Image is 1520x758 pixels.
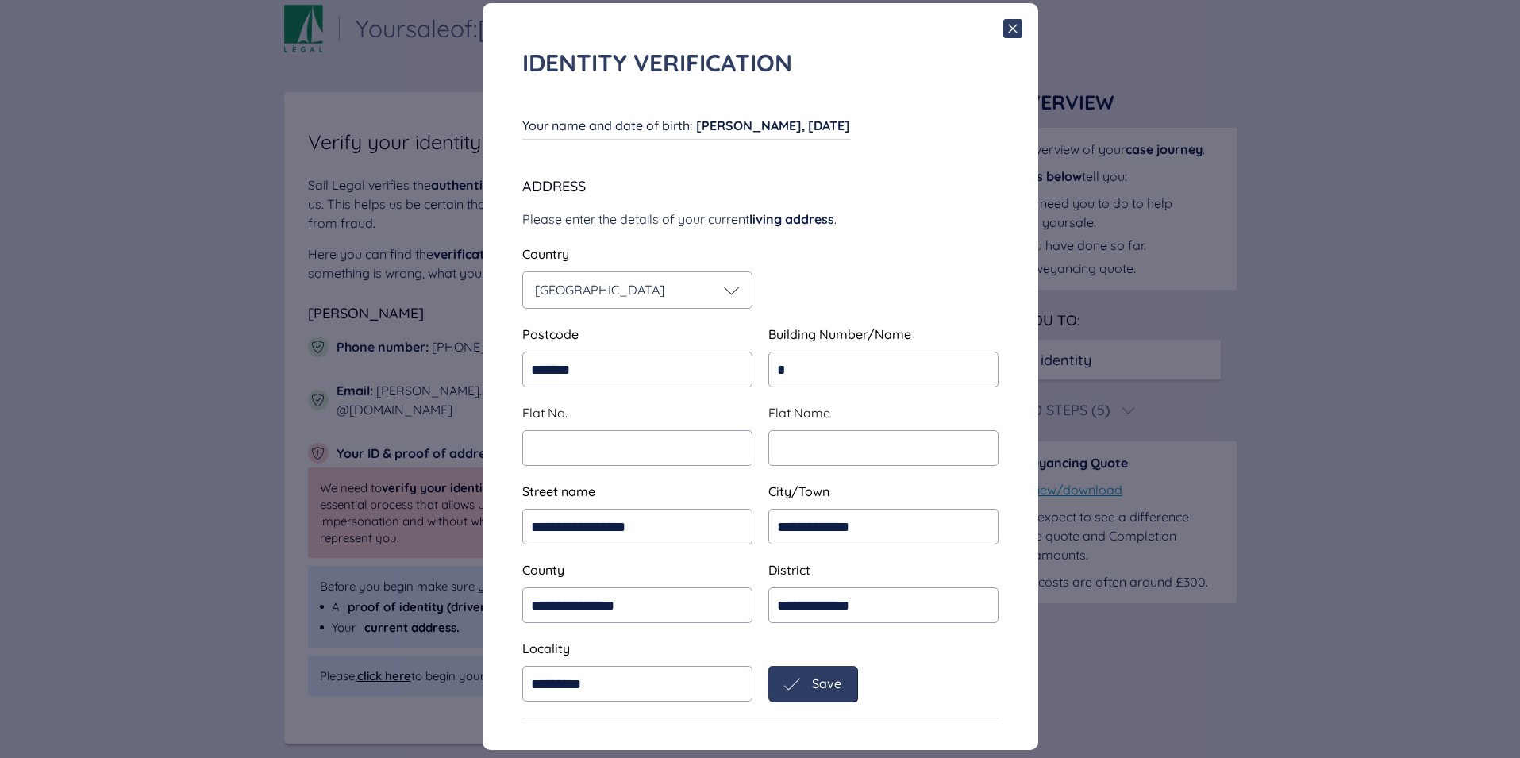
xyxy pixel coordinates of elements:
span: Identity verification [522,48,792,78]
span: Building Number/Name [768,326,911,342]
span: District [768,562,810,578]
span: City/Town [768,483,829,499]
span: Save [812,676,841,691]
span: Your name and date of birth : [522,117,692,133]
div: Please enter the details of your current . [522,210,999,229]
span: living address [749,211,834,227]
span: Address [522,177,586,195]
span: [PERSON_NAME], [DATE] [696,117,850,133]
span: Street name [522,483,595,499]
span: Locality [522,641,570,656]
span: County [522,562,564,578]
span: Postcode [522,326,579,342]
span: [GEOGRAPHIC_DATA] [535,282,664,298]
span: Flat No. [522,405,568,421]
span: Flat Name [768,405,830,421]
span: Country [522,246,569,262]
